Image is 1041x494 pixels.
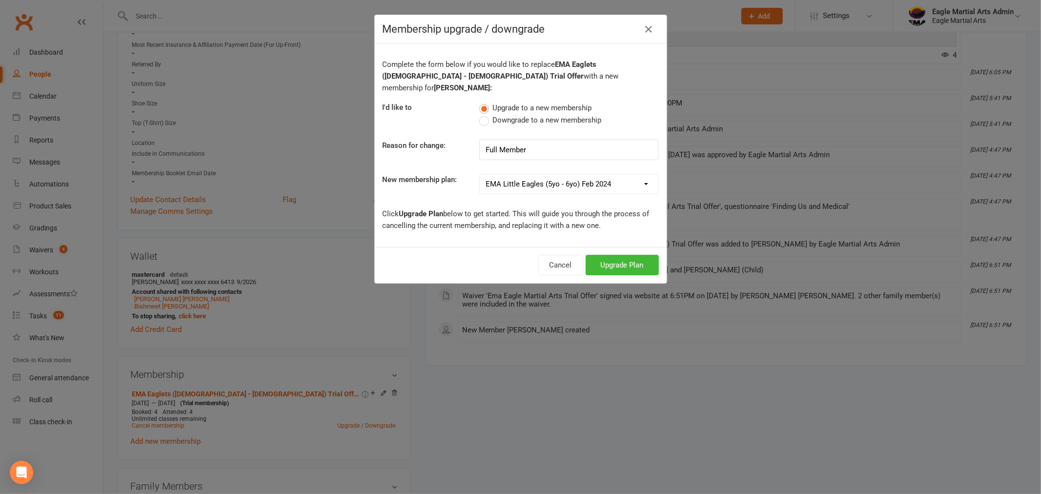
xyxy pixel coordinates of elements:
b: [PERSON_NAME]: [434,83,492,92]
p: Complete the form below if you would like to replace with a new membership for [383,59,659,94]
b: Upgrade Plan [399,209,444,218]
button: Cancel [538,255,583,275]
input: Reason (optional) [479,140,658,160]
button: Upgrade Plan [586,255,659,275]
button: Close [641,21,657,37]
h4: Membership upgrade / downgrade [383,23,659,35]
span: Downgrade to a new membership [492,114,601,124]
label: New membership plan: [383,174,457,185]
p: Click below to get started. This will guide you through the process of cancelling the current mem... [383,208,659,231]
label: I'd like to [383,102,412,113]
span: Upgrade to a new membership [492,102,592,112]
label: Reason for change: [383,140,446,151]
div: Open Intercom Messenger [10,461,33,484]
